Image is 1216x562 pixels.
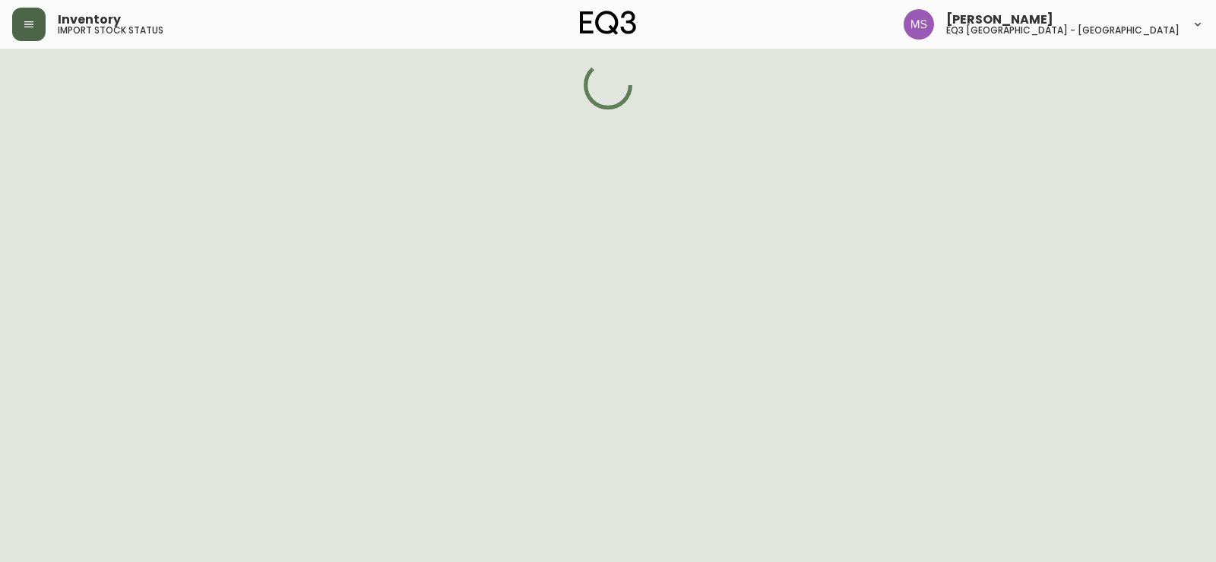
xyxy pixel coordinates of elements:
[946,14,1053,26] span: [PERSON_NAME]
[904,9,934,40] img: 1b6e43211f6f3cc0b0729c9049b8e7af
[58,14,121,26] span: Inventory
[58,26,163,35] h5: import stock status
[580,11,636,35] img: logo
[946,26,1180,35] h5: eq3 [GEOGRAPHIC_DATA] - [GEOGRAPHIC_DATA]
